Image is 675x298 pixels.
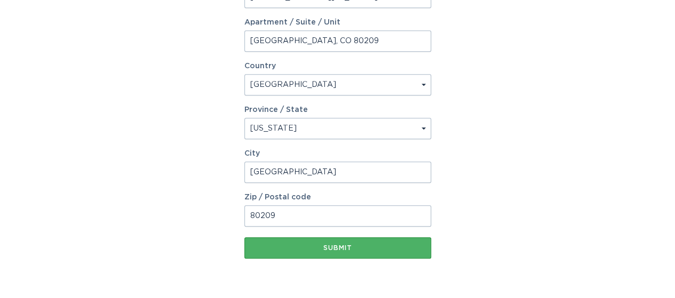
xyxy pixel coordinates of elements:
button: Submit [244,237,431,259]
div: Submit [250,245,426,251]
label: Zip / Postal code [244,194,431,201]
label: Province / State [244,106,308,114]
label: Country [244,62,276,70]
label: Apartment / Suite / Unit [244,19,431,26]
label: City [244,150,431,157]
